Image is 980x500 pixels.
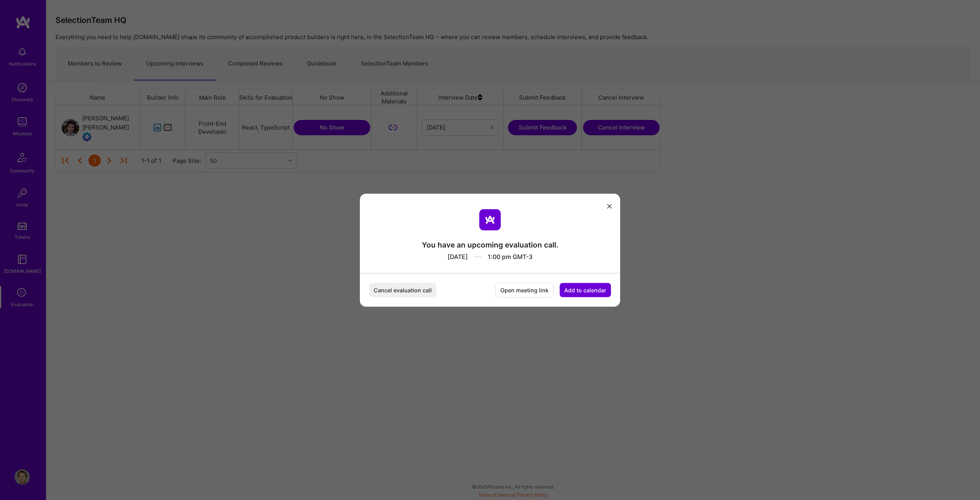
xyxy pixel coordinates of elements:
i: icon Close [607,204,612,209]
button: Cancel evaluation call [369,283,436,297]
div: You have an upcoming evaluation call. [422,239,559,249]
img: aTeam logo [479,209,501,230]
div: modal [360,193,620,307]
button: Add to calendar [560,283,611,297]
button: Open meeting link [495,282,554,297]
div: [DATE] 1:00 pm GMT-3 [422,249,559,261]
